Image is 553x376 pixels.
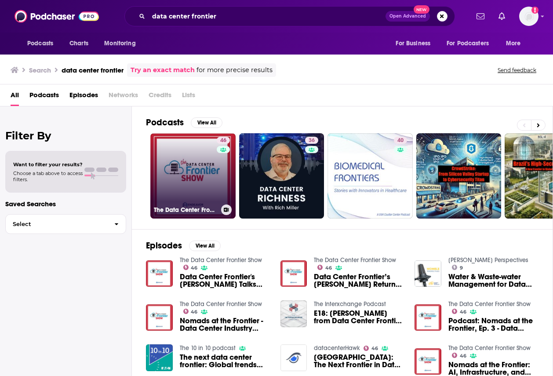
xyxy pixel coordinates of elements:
[5,214,126,234] button: Select
[460,310,466,314] span: 46
[317,265,332,270] a: 46
[531,7,538,14] svg: Add a profile image
[69,88,98,106] a: Episodes
[448,344,531,352] a: The Data Center Frontier Show
[305,137,318,144] a: 36
[327,133,413,219] a: 40
[5,129,126,142] h2: Filter By
[180,273,270,288] a: Data Center Frontier's Rich Miller Talks Gigawatt Data Center Campus Predictions
[448,256,528,264] a: Womble Perspectives
[389,14,426,18] span: Open Advanced
[180,300,262,308] a: The Data Center Frontier Show
[506,37,521,50] span: More
[386,11,430,22] button: Open AdvancedNew
[519,7,538,26] span: Logged in as AnthonyLam
[149,9,386,23] input: Search podcasts, credits, & more...
[15,8,99,25] img: Podchaser - Follow, Share and Rate Podcasts
[397,136,404,145] span: 40
[131,65,195,75] a: Try an exact match
[448,273,538,288] a: Water & Waste-water Management for Data Centers: The New Data Center Frontier
[104,37,135,50] span: Monitoring
[191,310,197,314] span: 46
[29,88,59,106] a: Podcasts
[183,265,198,270] a: 46
[447,37,489,50] span: For Podcasters
[394,137,407,144] a: 40
[473,9,488,24] a: Show notifications dropdown
[13,170,83,183] span: Choose a tab above to access filters.
[146,240,182,251] h2: Episodes
[5,200,126,208] p: Saved Searches
[180,344,236,352] a: The 10 in 10 podcast
[180,317,270,332] span: Nomads at the Frontier - Data Center Industry Views from PTC'25 in [GEOGRAPHIC_DATA]
[448,361,538,376] a: Nomads at the Frontier: AI, Infrastructure, and Data Center Workforce Evolution at DCD New York
[314,310,404,325] a: E18: Rich Miller from Data Center Frontier on the Critical Role of Data Centers
[149,88,171,106] span: Credits
[314,310,404,325] span: E18: [PERSON_NAME] from Data Center Frontier on the Critical Role of Data Centers
[452,265,463,270] a: 9
[146,117,184,128] h2: Podcasts
[124,6,455,26] div: Search podcasts, credits, & more...
[183,309,198,314] a: 46
[69,37,88,50] span: Charts
[452,309,466,314] a: 46
[460,266,463,270] span: 9
[314,354,404,369] span: [GEOGRAPHIC_DATA]: The Next Frontier in Data Center Expansion
[180,354,270,369] a: The next data center frontier: Global trends reshaping the industry
[146,344,173,371] img: The next data center frontier: Global trends reshaping the industry
[27,37,53,50] span: Podcasts
[415,304,441,331] img: Podcast: Nomads at the Frontier, Ep. 3 - Data Center Dynamics' DCD Connect Virginia
[280,344,307,371] img: Norway: The Next Frontier in Data Center Expansion
[217,137,230,144] a: 46
[389,35,441,52] button: open menu
[314,354,404,369] a: Norway: The Next Frontier in Data Center Expansion
[519,7,538,26] img: User Profile
[371,347,378,350] span: 46
[146,304,173,331] img: Nomads at the Frontier - Data Center Industry Views from PTC'25 in Honolulu
[109,88,138,106] span: Networks
[182,88,195,106] span: Lists
[154,206,218,214] h3: The Data Center Frontier Show
[29,66,51,74] h3: Search
[146,260,173,287] a: Data Center Frontier's Rich Miller Talks Gigawatt Data Center Campus Predictions
[13,161,83,168] span: Want to filter your results?
[280,300,307,327] img: E18: Rich Miller from Data Center Frontier on the Critical Role of Data Centers
[146,117,222,128] a: PodcastsView All
[495,66,539,74] button: Send feedback
[146,240,221,251] a: EpisodesView All
[191,266,197,270] span: 46
[314,300,386,308] a: The Interxchange Podcast
[189,241,221,251] button: View All
[11,88,19,106] a: All
[180,256,262,264] a: The Data Center Frontier Show
[460,354,466,358] span: 46
[280,260,307,287] a: Data Center Frontier’s Rich Miller Returns For a Visit
[239,133,324,219] a: 36
[452,353,466,358] a: 46
[415,348,441,375] a: Nomads at the Frontier: AI, Infrastructure, and Data Center Workforce Evolution at DCD New York
[62,66,124,74] h3: data center frontier
[448,317,538,332] span: Podcast: Nomads at the Frontier, Ep. 3 - Data Center Dynamics' DCD Connect [US_STATE]
[325,266,332,270] span: 46
[448,300,531,308] a: The Data Center Frontier Show
[495,9,509,24] a: Show notifications dropdown
[448,361,538,376] span: Nomads at the Frontier: AI, Infrastructure, and Data Center Workforce Evolution at DCD [US_STATE]
[448,317,538,332] a: Podcast: Nomads at the Frontier, Ep. 3 - Data Center Dynamics' DCD Connect Virginia
[500,35,532,52] button: open menu
[220,136,226,145] span: 46
[150,133,236,219] a: 46The Data Center Frontier Show
[314,273,404,288] a: Data Center Frontier’s Rich Miller Returns For a Visit
[98,35,147,52] button: open menu
[180,317,270,332] a: Nomads at the Frontier - Data Center Industry Views from PTC'25 in Honolulu
[191,117,222,128] button: View All
[519,7,538,26] button: Show profile menu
